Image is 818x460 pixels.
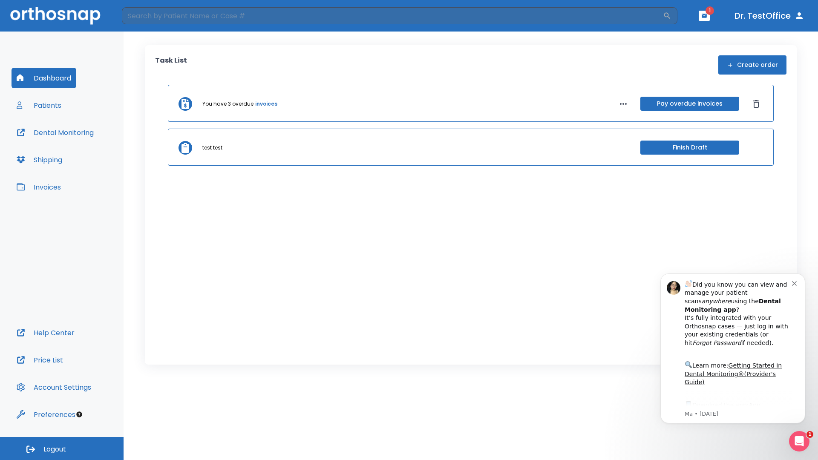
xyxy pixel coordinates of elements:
[12,377,96,397] button: Account Settings
[789,431,809,451] iframe: Intercom live chat
[202,100,253,108] p: You have 3 overdue
[749,97,763,111] button: Dismiss
[648,261,818,437] iframe: Intercom notifications message
[731,8,808,23] button: Dr. TestOffice
[12,122,99,143] button: Dental Monitoring
[75,411,83,418] div: Tooltip anchor
[122,7,663,24] input: Search by Patient Name or Case #
[12,404,81,425] button: Preferences
[12,68,76,88] button: Dashboard
[37,149,144,157] p: Message from Ma, sent 3w ago
[12,177,66,197] button: Invoices
[718,55,786,75] button: Create order
[12,149,67,170] button: Shipping
[43,445,66,454] span: Logout
[144,18,151,25] button: Dismiss notification
[37,139,144,182] div: Download the app: | ​ Let us know if you need help getting started!
[37,141,113,156] a: App Store
[202,144,222,152] p: test test
[10,7,101,24] img: Orthosnap
[640,97,739,111] button: Pay overdue invoices
[706,6,714,15] span: 1
[255,100,277,108] a: invoices
[12,350,68,370] button: Price List
[12,95,66,115] button: Patients
[12,322,80,343] button: Help Center
[155,55,187,75] p: Task List
[806,431,813,438] span: 1
[640,141,739,155] button: Finish Draft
